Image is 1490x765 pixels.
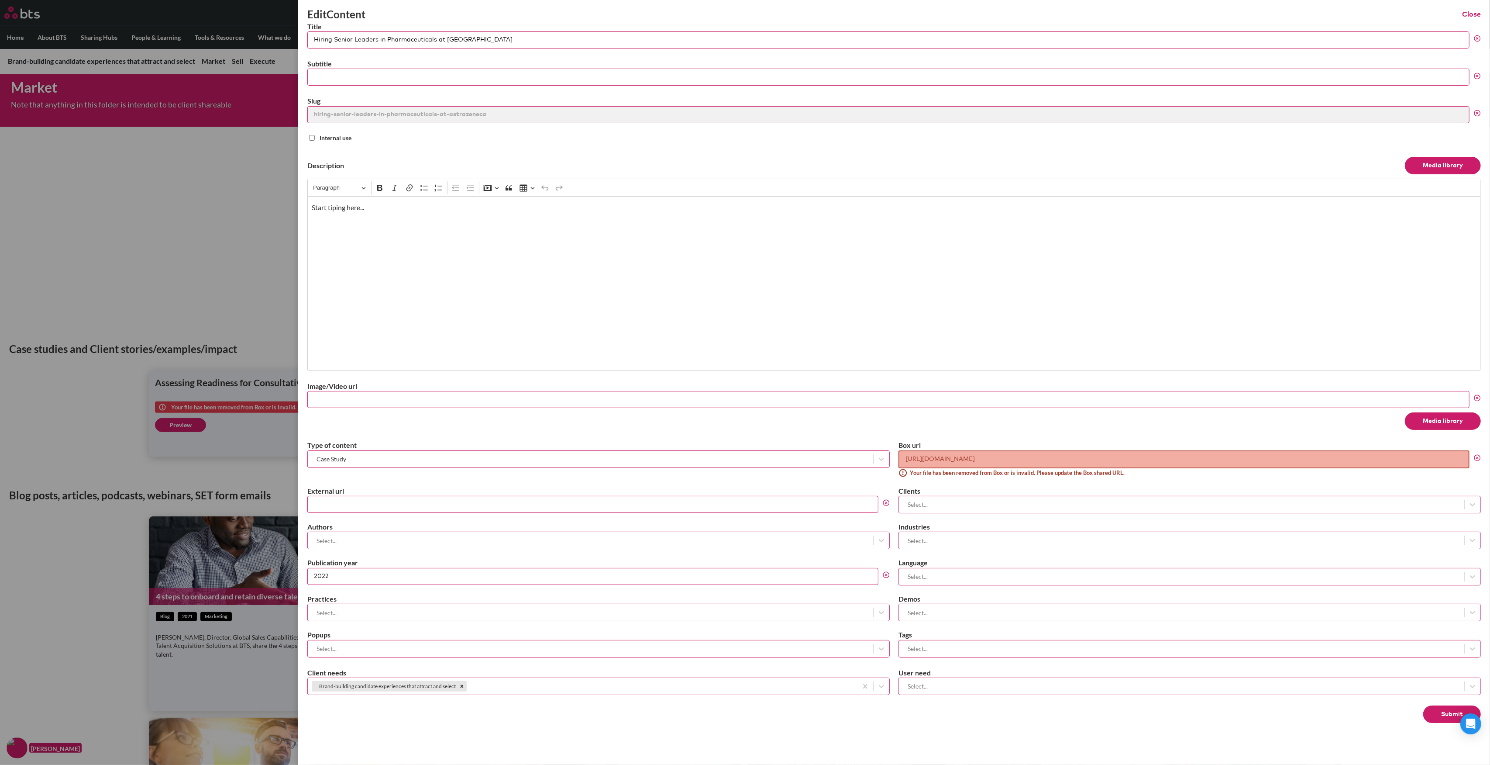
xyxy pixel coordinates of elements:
[457,681,467,692] div: Remove Brand-building candidate experiences that attract and select
[1462,10,1481,19] button: Close
[307,522,890,532] label: Authors
[307,558,890,568] label: Publication year
[307,196,1481,371] div: Editor editing area: main
[1460,713,1481,734] div: Open Intercom Messenger
[307,594,890,604] label: Practices
[320,134,351,142] label: Internal use
[307,22,1481,31] label: Title
[910,469,1125,477] span: Your file has been removed from Box or is invalid. Please update the Box shared URL.
[307,96,1481,106] label: Slug
[310,181,370,194] button: Paragraph
[307,179,1481,196] div: Editor toolbar
[1405,157,1481,174] button: Media library
[898,668,1481,678] label: User need
[312,681,457,692] div: Brand-building candidate experiences that attract and select
[307,486,890,496] label: External url
[898,594,1481,604] label: Demos
[898,440,1481,450] label: Box url
[307,668,890,678] label: Client needs
[898,522,1481,532] label: Industries
[1423,706,1481,723] button: Submit
[307,630,890,640] label: Popups
[307,59,1481,69] label: Subtitle
[898,630,1481,640] label: Tags
[307,440,890,450] label: Type of content
[1405,412,1481,430] button: Media library
[312,203,1476,212] p: Start tiping here...
[307,161,344,170] label: Description
[307,7,365,22] h2: Edit Content
[313,183,358,193] span: Paragraph
[898,450,1469,468] input: https://bts.box.com/...
[307,381,1481,391] label: Image/Video url
[898,558,1481,568] label: Language
[898,486,1481,496] label: Clients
